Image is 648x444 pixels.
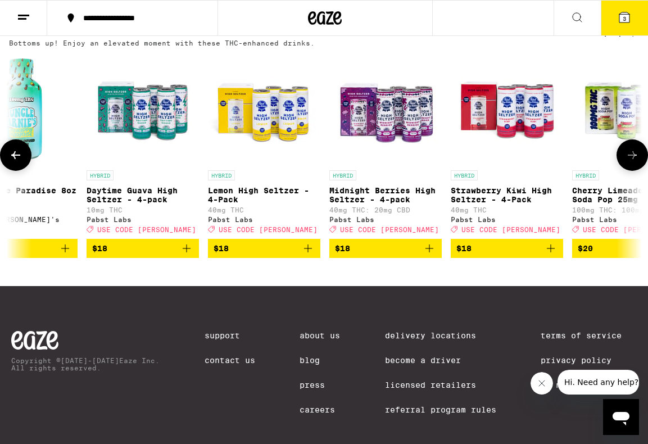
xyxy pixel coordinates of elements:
[11,357,160,371] p: Copyright © [DATE]-[DATE] Eaze Inc. All rights reserved.
[456,244,472,253] span: $18
[87,216,199,223] div: Pabst Labs
[451,52,563,239] a: Open page for Strawberry Kiwi High Seltzer - 4-Pack from Pabst Labs
[451,239,563,258] button: Add to bag
[87,239,199,258] button: Add to bag
[87,206,199,214] p: 10mg THC
[300,380,340,389] a: Press
[208,186,320,204] p: Lemon High Seltzer - 4-Pack
[208,52,320,165] img: Pabst Labs - Lemon High Seltzer - 4-Pack
[87,186,199,204] p: Daytime Guava High Seltzer - 4-pack
[335,244,350,253] span: $18
[9,39,315,47] p: Bottoms up! Enjoy an elevated moment with these THC-enhanced drinks.
[385,331,496,340] a: Delivery Locations
[92,244,107,253] span: $18
[531,372,553,395] iframe: Close message
[385,405,496,414] a: Referral Program Rules
[329,170,356,180] p: HYBRID
[451,170,478,180] p: HYBRID
[208,216,320,223] div: Pabst Labs
[208,239,320,258] button: Add to bag
[572,170,599,180] p: HYBRID
[300,331,340,340] a: About Us
[87,52,199,165] img: Pabst Labs - Daytime Guava High Seltzer - 4-pack
[300,405,340,414] a: Careers
[385,380,496,389] a: Licensed Retailers
[208,206,320,214] p: 40mg THC
[219,226,318,233] span: USE CODE [PERSON_NAME]
[578,244,593,253] span: $20
[329,52,442,165] img: Pabst Labs - Midnight Berries High Seltzer - 4-pack
[205,331,255,340] a: Support
[541,356,637,365] a: Privacy Policy
[601,1,648,35] button: 3
[451,206,563,214] p: 40mg THC
[205,356,255,365] a: Contact Us
[329,206,442,214] p: 40mg THC: 20mg CBD
[623,15,626,22] span: 3
[208,52,320,239] a: Open page for Lemon High Seltzer - 4-Pack from Pabst Labs
[329,216,442,223] div: Pabst Labs
[87,52,199,239] a: Open page for Daytime Guava High Seltzer - 4-pack from Pabst Labs
[451,186,563,204] p: Strawberry Kiwi High Seltzer - 4-Pack
[461,226,560,233] span: USE CODE [PERSON_NAME]
[87,170,114,180] p: HYBRID
[558,370,639,395] iframe: Message from company
[385,356,496,365] a: Become a Driver
[208,170,235,180] p: HYBRID
[541,331,637,340] a: Terms of Service
[300,356,340,365] a: Blog
[214,244,229,253] span: $18
[97,226,196,233] span: USE CODE [PERSON_NAME]
[329,239,442,258] button: Add to bag
[329,186,442,204] p: Midnight Berries High Seltzer - 4-pack
[340,226,439,233] span: USE CODE [PERSON_NAME]
[451,52,563,165] img: Pabst Labs - Strawberry Kiwi High Seltzer - 4-Pack
[329,52,442,239] a: Open page for Midnight Berries High Seltzer - 4-pack from Pabst Labs
[603,399,639,435] iframe: Button to launch messaging window
[451,216,563,223] div: Pabst Labs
